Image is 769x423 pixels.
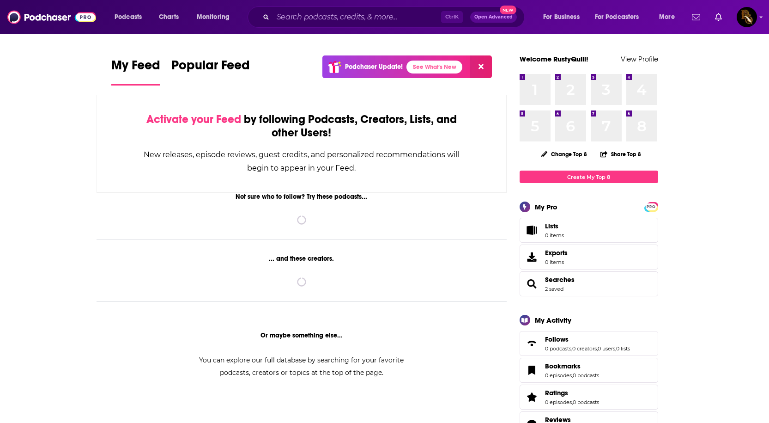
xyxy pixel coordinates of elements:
[535,202,557,211] div: My Pro
[345,63,403,71] p: Podchaser Update!
[545,345,571,352] a: 0 podcasts
[737,7,757,27] button: Show profile menu
[572,345,597,352] a: 0 creators
[616,345,630,352] a: 0 lists
[97,331,507,339] div: Or maybe something else...
[571,345,572,352] span: ,
[711,9,726,25] a: Show notifications dropdown
[197,11,230,24] span: Monitoring
[545,362,599,370] a: Bookmarks
[543,11,580,24] span: For Business
[520,171,658,183] a: Create My Top 8
[535,316,571,325] div: My Activity
[545,249,568,257] span: Exports
[621,55,658,63] a: View Profile
[523,224,541,237] span: Lists
[659,11,675,24] span: More
[520,385,658,410] span: Ratings
[737,7,757,27] img: User Profile
[737,7,757,27] span: Logged in as RustyQuill
[545,286,563,292] a: 2 saved
[111,57,160,79] span: My Feed
[545,276,575,284] a: Searches
[523,277,541,290] a: Searches
[646,203,657,210] a: PRO
[545,335,630,343] a: Follows
[153,10,184,25] a: Charts
[573,372,599,379] a: 0 podcasts
[406,61,462,74] a: See What's New
[256,6,533,28] div: Search podcasts, credits, & more...
[159,11,179,24] span: Charts
[520,218,658,243] a: Lists
[688,9,704,25] a: Show notifications dropdown
[7,8,96,26] img: Podchaser - Follow, Share and Rate Podcasts
[573,399,599,405] a: 0 podcasts
[598,345,615,352] a: 0 users
[441,11,463,23] span: Ctrl K
[500,6,516,14] span: New
[520,271,658,296] span: Searches
[523,364,541,377] a: Bookmarks
[273,10,441,25] input: Search podcasts, credits, & more...
[115,11,142,24] span: Podcasts
[545,372,572,379] a: 0 episodes
[523,337,541,350] a: Follows
[545,222,558,230] span: Lists
[188,354,415,379] div: You can explore our full database by searching for your favorite podcasts, creators or topics at ...
[470,12,517,23] button: Open AdvancedNew
[474,15,513,19] span: Open Advanced
[520,358,658,383] span: Bookmarks
[111,57,160,86] a: My Feed
[595,11,639,24] span: For Podcasters
[520,245,658,270] a: Exports
[545,259,568,265] span: 0 items
[143,113,460,140] div: by following Podcasts, Creators, Lists, and other Users!
[545,399,572,405] a: 0 episodes
[545,362,581,370] span: Bookmarks
[171,57,250,79] span: Popular Feed
[600,145,642,163] button: Share Top 8
[143,148,460,175] div: New releases, episode reviews, guest credits, and personalized recommendations will begin to appe...
[545,222,564,230] span: Lists
[520,55,588,63] a: Welcome RustyQuill!
[520,331,658,356] span: Follows
[589,10,653,25] button: open menu
[523,251,541,264] span: Exports
[572,372,573,379] span: ,
[653,10,686,25] button: open menu
[108,10,154,25] button: open menu
[146,112,241,126] span: Activate your Feed
[545,389,599,397] a: Ratings
[97,255,507,263] div: ... and these creators.
[190,10,242,25] button: open menu
[597,345,598,352] span: ,
[545,335,569,343] span: Follows
[545,232,564,239] span: 0 items
[545,389,568,397] span: Ratings
[572,399,573,405] span: ,
[537,10,591,25] button: open menu
[97,193,507,201] div: Not sure who to follow? Try these podcasts...
[171,57,250,86] a: Popular Feed
[536,148,593,160] button: Change Top 8
[523,391,541,404] a: Ratings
